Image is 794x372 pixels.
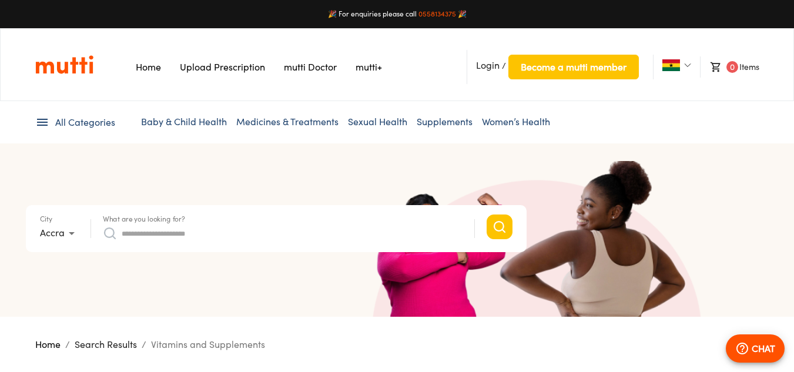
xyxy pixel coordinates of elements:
[103,216,185,223] label: What are you looking for?
[142,337,146,351] li: /
[417,116,473,128] a: Supplements
[508,55,639,79] button: Become a mutti member
[752,341,775,356] p: CHAT
[684,62,691,69] img: Dropdown
[476,59,500,71] span: Login
[180,61,265,73] a: Navigates to Prescription Upload Page
[35,55,93,75] a: Link on the logo navigates to HomePage
[40,216,52,223] label: City
[726,334,785,363] button: CHAT
[236,116,339,128] a: Medicines & Treatments
[35,337,759,351] nav: breadcrumb
[348,116,407,128] a: Sexual Health
[700,56,759,78] li: Items
[482,116,550,128] a: Women’s Health
[662,59,680,71] img: Ghana
[151,337,265,351] p: Vitamins and Supplements
[284,61,337,73] a: Navigates to mutti doctor website
[141,116,227,128] a: Baby & Child Health
[75,337,137,351] p: Search Results
[467,50,639,84] li: /
[356,61,382,73] a: Navigates to mutti+ page
[40,224,79,243] div: Accra
[35,339,61,350] a: Home
[65,337,70,351] li: /
[136,61,161,73] a: Navigates to Home Page
[726,61,738,73] span: 0
[55,116,115,129] span: All Categories
[521,59,627,75] span: Become a mutti member
[418,9,456,18] a: 0558134375
[35,55,93,75] img: Logo
[487,215,512,239] button: Search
